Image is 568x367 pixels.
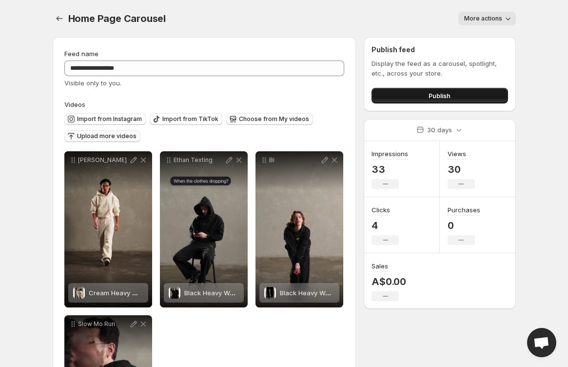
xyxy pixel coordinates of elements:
[78,156,129,164] p: [PERSON_NAME]
[269,156,320,164] p: Bi
[64,113,146,125] button: Import from Instagram
[448,163,475,175] p: 30
[448,205,480,215] h3: Purchases
[448,220,480,231] p: 0
[64,130,140,142] button: Upload more videos
[64,79,121,87] span: Visible only to you.
[372,59,508,78] p: Display the feed as a carousel, spotlight, etc., across your store.
[458,12,516,25] button: More actions
[280,289,373,297] span: Black Heavy Weight Trackpant
[64,101,85,108] span: Videos
[372,261,388,271] h3: Sales
[77,132,137,140] span: Upload more videos
[372,88,508,103] button: Publish
[372,149,408,159] h3: Impressions
[53,12,66,25] button: Settings
[89,289,176,297] span: Cream Heavy Weight Hoodie
[162,115,218,123] span: Import from TikTok
[174,156,224,164] p: Ethan Texting
[78,320,129,328] p: Slow Mo Run
[255,151,343,307] div: BiBlack Heavy Weight TrackpantBlack Heavy Weight Trackpant
[372,163,408,175] p: 33
[372,45,508,55] h2: Publish feed
[184,289,268,297] span: Black Heavy Weight Hoodie
[239,115,309,123] span: Choose from My videos
[64,50,98,58] span: Feed name
[429,91,450,101] span: Publish
[427,125,452,135] p: 30 days
[64,151,152,307] div: [PERSON_NAME]Cream Heavy Weight HoodieCream Heavy Weight Hoodie
[372,276,406,287] p: A$0.00
[68,13,166,24] span: Home Page Carousel
[226,113,313,125] button: Choose from My videos
[372,220,399,231] p: 4
[448,149,466,159] h3: Views
[464,15,502,22] span: More actions
[150,113,222,125] button: Import from TikTok
[160,151,248,307] div: Ethan TextingBlack Heavy Weight HoodieBlack Heavy Weight Hoodie
[372,205,390,215] h3: Clicks
[77,115,142,123] span: Import from Instagram
[527,328,556,357] div: Open chat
